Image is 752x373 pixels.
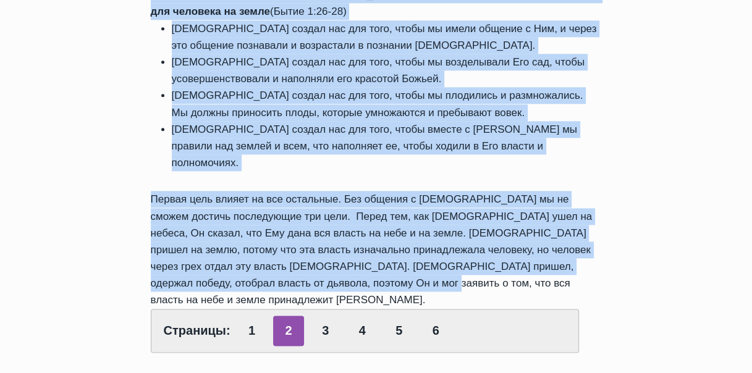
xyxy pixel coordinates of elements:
[172,87,602,120] li: [DEMOGRAPHIC_DATA] создал нас для того, чтобы мы плодились и размножались. Мы должны приносить пл...
[310,316,341,346] a: 3
[347,316,378,346] a: 4
[384,316,415,346] a: 5
[273,316,304,346] span: 2
[172,20,602,54] li: [DEMOGRAPHIC_DATA] создал нас для того, чтобы мы имели общение с Ним, и через это общение познава...
[172,121,602,172] li: [DEMOGRAPHIC_DATA] создал нас для того, чтобы вместе с [PERSON_NAME] мы правили над землей и всем...
[237,316,268,346] a: 1
[151,309,580,353] div: Страницы:
[420,316,451,346] a: 6
[172,54,602,87] li: [DEMOGRAPHIC_DATA] создал нас для того, чтобы мы возделывали Его сад, чтобы усовершенствовали и н...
